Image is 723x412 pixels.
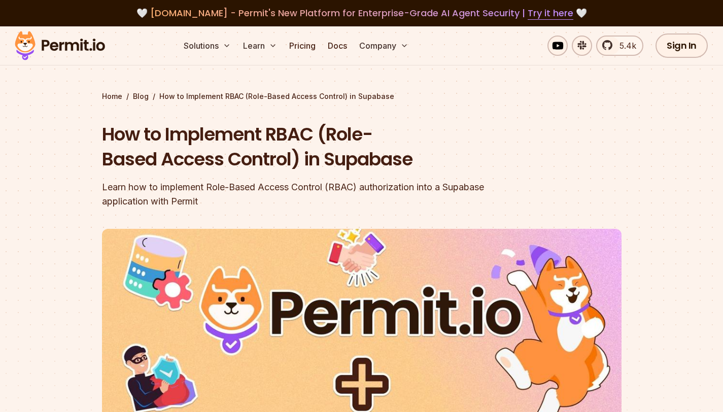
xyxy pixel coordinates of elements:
[102,91,122,101] a: Home
[285,36,320,56] a: Pricing
[613,40,636,52] span: 5.4k
[596,36,643,56] a: 5.4k
[656,33,708,58] a: Sign In
[239,36,281,56] button: Learn
[150,7,573,19] span: [DOMAIN_NAME] - Permit's New Platform for Enterprise-Grade AI Agent Security |
[180,36,235,56] button: Solutions
[133,91,149,101] a: Blog
[10,28,110,63] img: Permit logo
[102,91,622,101] div: / /
[102,122,492,172] h1: How to Implement RBAC (Role-Based Access Control) in Supabase
[528,7,573,20] a: Try it here
[24,6,699,20] div: 🤍 🤍
[102,180,492,209] div: Learn how to implement Role-Based Access Control (RBAC) authorization into a Supabase application...
[355,36,412,56] button: Company
[324,36,351,56] a: Docs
